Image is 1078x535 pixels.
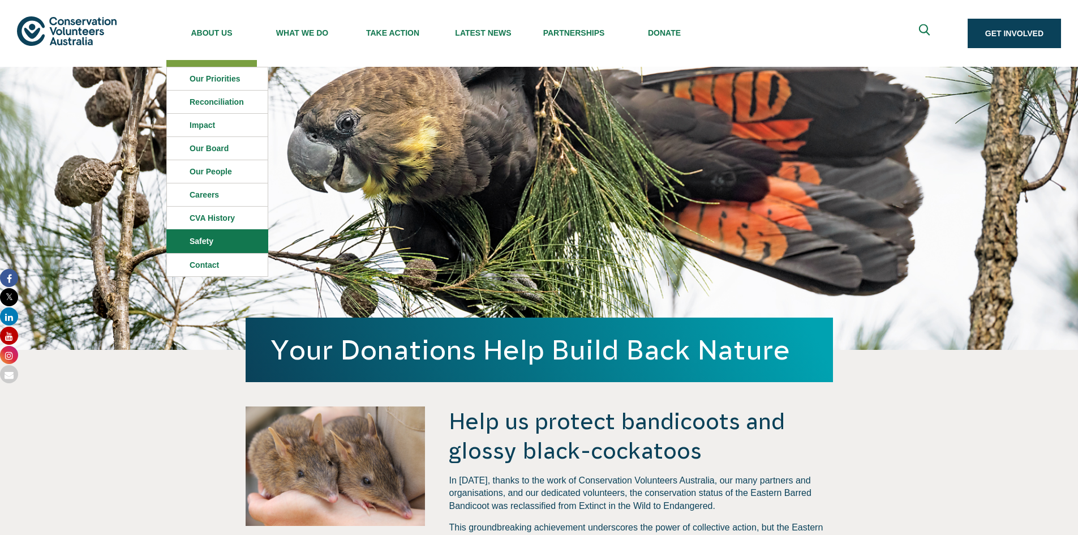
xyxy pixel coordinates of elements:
a: Safety [167,230,268,252]
span: In [DATE], thanks to the work of Conservation Volunteers Australia, our many partners and organis... [449,476,811,511]
h4: Help us protect bandicoots and glossy black-cockatoos [449,406,832,465]
a: Contact [167,254,268,276]
span: Expand search box [918,24,933,43]
span: About Us [166,28,257,37]
a: Reconciliation [167,91,268,113]
span: Take Action [347,28,438,37]
a: Get Involved [968,19,1061,48]
a: Our Priorities [167,67,268,90]
button: Expand search box Close search box [912,20,939,47]
span: Donate [619,28,710,37]
img: logo.svg [17,16,117,45]
span: Latest News [438,28,529,37]
h1: Your Donations Help Build Back Nature [270,335,808,365]
a: CVA history [167,207,268,229]
span: What We Do [257,28,347,37]
a: Impact [167,114,268,136]
a: Our People [167,160,268,183]
a: Our Board [167,137,268,160]
a: Careers [167,183,268,206]
span: Partnerships [529,28,619,37]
